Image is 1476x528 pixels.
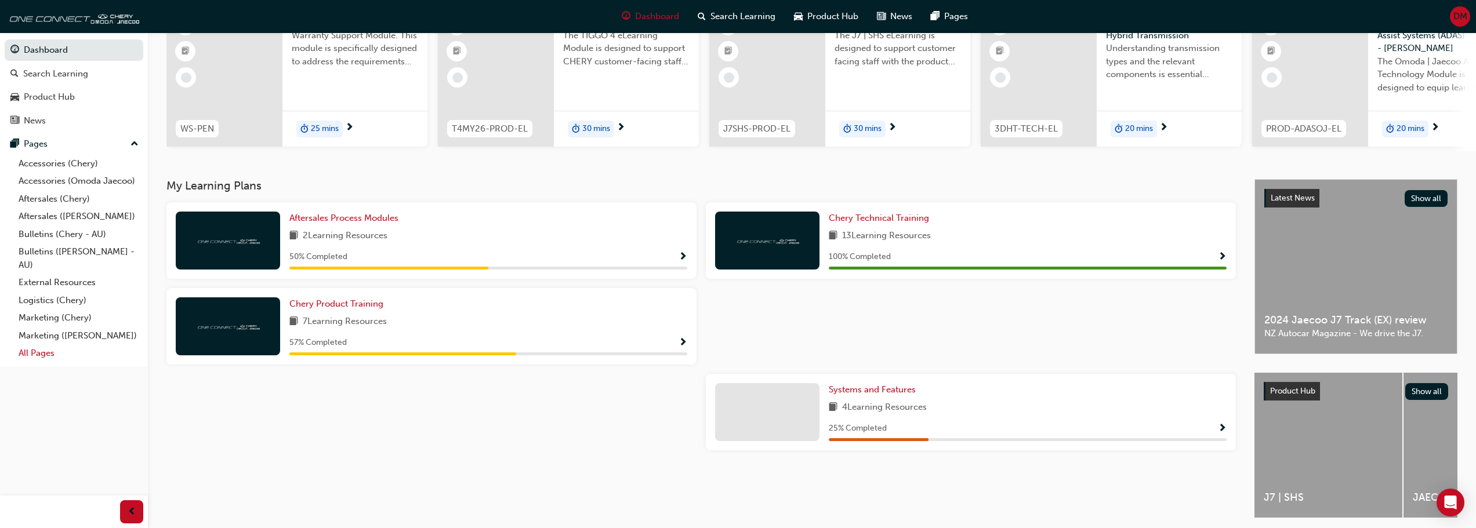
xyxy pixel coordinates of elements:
[438,6,699,147] a: T4MY26-PROD-ELTIGGO 4 MY26The TIGGO 4 eLearning Module is designed to support CHERY customer-faci...
[1405,190,1448,207] button: Show all
[14,309,143,327] a: Marketing (Chery)
[1267,44,1275,59] span: booktick-icon
[1218,421,1227,436] button: Show Progress
[842,229,931,243] span: 13 Learning Resources
[981,6,1242,147] a: 3DHT-TECH-EL3 DHT - Dedicated Hybrid TransmissionUnderstanding transmission types and the relevan...
[1264,327,1448,340] span: NZ Autocar Magazine - We drive the J7.
[829,229,837,243] span: book-icon
[679,336,687,350] button: Show Progress
[922,5,977,28] a: pages-iconPages
[1125,122,1153,136] span: 20 mins
[1254,179,1457,354] a: Latest NewsShow all2024 Jaecoo J7 Track (EX) reviewNZ Autocar Magazine - We drive the J7.
[5,63,143,85] a: Search Learning
[1453,10,1467,23] span: DM
[698,9,706,24] span: search-icon
[24,114,46,128] div: News
[5,133,143,155] button: Pages
[829,250,891,264] span: 100 % Completed
[130,137,139,152] span: up-icon
[196,235,260,246] img: oneconnect
[877,9,886,24] span: news-icon
[14,344,143,362] a: All Pages
[1431,123,1439,133] span: next-icon
[995,72,1006,83] span: learningRecordVerb_NONE-icon
[1450,6,1470,27] button: DM
[1106,42,1232,81] span: Understanding transmission types and the relevant components is essential knowledge required for ...
[14,155,143,173] a: Accessories (Chery)
[300,122,309,137] span: duration-icon
[14,327,143,345] a: Marketing ([PERSON_NAME])
[807,10,858,23] span: Product Hub
[723,122,790,136] span: J7SHS-PROD-EL
[709,6,970,147] a: J7SHS-PROD-ELJ7 | SHS - ProductThe J7 | SHS eLearning is designed to support customer facing staf...
[182,44,190,59] span: booktick-icon
[289,212,403,225] a: Aftersales Process Modules
[1264,314,1448,327] span: 2024 Jaecoo J7 Track (EX) review
[995,122,1058,136] span: 3DHT-TECH-EL
[843,122,851,137] span: duration-icon
[710,10,775,23] span: Search Learning
[829,383,920,396] a: Systems and Features
[679,338,687,348] span: Show Progress
[616,123,625,133] span: next-icon
[10,139,19,150] span: pages-icon
[679,252,687,263] span: Show Progress
[10,45,19,56] span: guage-icon
[1270,386,1315,396] span: Product Hub
[1267,72,1277,83] span: learningRecordVerb_NONE-icon
[6,5,139,28] a: oneconnect
[1218,252,1227,263] span: Show Progress
[311,122,339,136] span: 25 mins
[622,9,630,24] span: guage-icon
[829,213,929,223] span: Chery Technical Training
[931,9,940,24] span: pages-icon
[14,172,143,190] a: Accessories (Omoda Jaecoo)
[345,123,354,133] span: next-icon
[785,5,868,28] a: car-iconProduct Hub
[1437,489,1464,516] div: Open Intercom Messenger
[10,69,19,79] span: search-icon
[166,6,427,147] a: WS-PENWarranty SupportWarranty Support Module. This module is specifically designed to address th...
[1218,424,1227,434] span: Show Progress
[688,5,785,28] a: search-iconSearch Learning
[289,297,388,311] a: Chery Product Training
[5,110,143,132] a: News
[563,29,690,68] span: The TIGGO 4 eLearning Module is designed to support CHERY customer-facing staff with the product ...
[289,315,298,329] span: book-icon
[635,10,679,23] span: Dashboard
[842,400,927,415] span: 4 Learning Resources
[303,315,387,329] span: 7 Learning Resources
[453,44,461,59] span: booktick-icon
[292,29,418,68] span: Warranty Support Module. This module is specifically designed to address the requirements and pro...
[181,72,191,83] span: learningRecordVerb_NONE-icon
[196,321,260,332] img: oneconnect
[166,179,1236,192] h3: My Learning Plans
[14,225,143,243] a: Bulletins (Chery - AU)
[303,229,387,243] span: 2 Learning Resources
[612,5,688,28] a: guage-iconDashboard
[1254,373,1402,518] a: J7 | SHS
[1266,122,1341,136] span: PROD-ADASOJ-EL
[829,384,916,395] span: Systems and Features
[180,122,214,136] span: WS-PEN
[289,336,347,349] span: 57 % Completed
[829,422,887,435] span: 25 % Completed
[1218,250,1227,264] button: Show Progress
[14,243,143,274] a: Bulletins ([PERSON_NAME] - AU)
[735,235,799,246] img: oneconnect
[10,92,19,103] span: car-icon
[1397,122,1424,136] span: 20 mins
[1264,491,1393,504] span: J7 | SHS
[289,250,347,264] span: 50 % Completed
[582,122,610,136] span: 30 mins
[128,505,136,519] span: prev-icon
[835,29,961,68] span: The J7 | SHS eLearning is designed to support customer facing staff with the product and sales in...
[23,67,88,81] div: Search Learning
[1264,189,1448,207] a: Latest NewsShow all
[10,116,19,126] span: news-icon
[452,122,528,136] span: T4MY26-PROD-EL
[1386,122,1394,137] span: duration-icon
[944,10,968,23] span: Pages
[794,9,803,24] span: car-icon
[14,274,143,292] a: External Resources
